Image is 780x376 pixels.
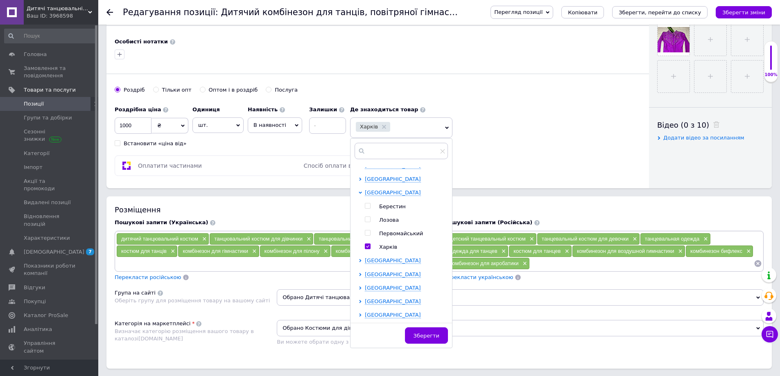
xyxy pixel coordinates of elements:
[701,236,708,243] span: ×
[304,162,432,169] span: Спосіб оплати вимкнено в налаштуваннях
[645,236,699,242] span: танцевальная одежда
[365,298,421,304] span: [GEOGRAPHIC_DATA]
[115,320,190,327] div: Категорія на маркетплейсі
[277,289,764,306] span: Обрано Дитячі танцювальні костюми
[138,162,202,169] span: Оплатити частинами
[762,326,778,342] button: Чат з покупцем
[124,140,187,147] div: Встановити «ціна від»
[744,248,751,255] span: ×
[24,312,68,319] span: Каталог ProSale
[277,320,764,336] span: Обрано Костюми для дівчаток
[379,217,399,223] span: Лозова
[379,230,423,236] span: Первомайський
[162,86,192,94] div: Тільки опт
[365,271,421,277] span: [GEOGRAPHIC_DATA]
[24,213,76,227] span: Відновлення позицій
[365,257,421,263] span: [GEOGRAPHIC_DATA]
[24,262,76,277] span: Показники роботи компанії
[577,248,674,254] span: комбинезон для воздушной гимнастики
[253,122,286,128] span: В наявності
[24,340,76,354] span: Управління сайтом
[528,236,534,243] span: ×
[275,86,298,94] div: Послуга
[24,178,76,192] span: Акції та промокоди
[414,333,439,339] span: Зберегти
[123,7,654,17] h1: Редагування позиції: Дитячий комбінезон для танців, повітряної гімнастики, акробатики, занять на ...
[379,203,406,209] span: Берестин
[561,6,604,18] button: Копіювати
[209,86,258,94] div: Оптом і в роздріб
[350,106,418,113] b: Де знаходиться товар
[365,176,421,182] span: [GEOGRAPHIC_DATA]
[115,117,151,134] input: 0
[619,9,701,16] i: Зберегти, перейти до списку
[24,298,46,305] span: Покупці
[115,205,764,215] div: Розміщення
[115,274,181,280] span: Перекласти російською
[365,285,421,291] span: [GEOGRAPHIC_DATA]
[494,9,543,15] span: Перегляд позиції
[24,199,71,206] span: Видалені позиції
[24,284,45,291] span: Відгуки
[183,248,248,254] span: комбінезон для гімнастики
[568,9,597,16] span: Копіювати
[200,236,207,243] span: ×
[86,248,94,255] span: 7
[365,312,421,318] span: [GEOGRAPHIC_DATA]
[277,338,764,346] div: Ви можете обрати одну з автоматично визначених категорій
[24,164,43,171] span: Імпорт
[379,244,397,250] span: Харків
[214,236,303,242] span: танцювальний костюм для дівчинки
[24,234,70,242] span: Характеристики
[690,248,742,254] span: комбинезон бифлекс
[106,9,113,16] div: Повернутися назад
[764,41,778,82] div: 100% Якість заповнення
[336,248,384,254] span: комбінезон біфлекс
[450,248,497,254] span: одежда для танцев
[309,106,337,113] b: Залишки
[27,5,88,12] span: Дитячі танцювальні костюми hip-hop, джаз-фанк, денсхол, jazz
[115,328,254,342] span: Визначає категорію розміщення вашого товару в каталозі [DOMAIN_NAME]
[115,297,270,304] span: Оберіть групу для розміщення товару на вашому сайті
[24,114,72,122] span: Групи та добірки
[169,248,175,255] span: ×
[676,248,683,255] span: ×
[520,260,527,267] span: ×
[250,248,257,255] span: ×
[631,236,637,243] span: ×
[24,51,47,58] span: Головна
[513,248,561,254] span: костюм для танцев
[716,6,772,18] button: Зберегти зміни
[443,219,533,225] span: Пошукові запити (Російська)
[4,29,97,43] input: Пошук
[764,72,778,78] div: 100%
[542,236,629,242] span: танцевальный костюм для девочки
[24,326,52,333] span: Аналітика
[115,106,161,113] b: Роздрібна ціна
[24,100,44,108] span: Позиції
[192,117,244,133] span: шт.
[722,9,765,16] i: Зберегти зміни
[360,124,378,129] span: Харків
[265,248,320,254] span: комбінезон для пілону
[450,236,526,242] span: детский танцевальный костюм
[309,117,346,134] input: -
[124,86,145,94] div: Роздріб
[121,248,167,254] span: костюм для танців
[24,86,76,94] span: Товари та послуги
[24,150,50,157] span: Категорії
[24,248,84,256] span: [DEMOGRAPHIC_DATA]
[157,122,161,128] span: ₴
[500,248,506,255] span: ×
[319,236,366,242] span: танцювальний одяг
[405,327,448,344] button: Зберегти
[115,219,208,225] span: Пошукові запити (Українська)
[450,260,519,266] span: комбинезон для акробатики
[612,6,708,18] button: Зберегти, перейти до списку
[24,65,76,79] span: Замовлення та повідомлення
[563,248,569,255] span: ×
[365,189,421,196] span: [GEOGRAPHIC_DATA]
[115,289,156,297] div: Група на сайті
[663,135,744,141] span: Додати відео за посиланням
[27,12,98,20] div: Ваш ID: 3968598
